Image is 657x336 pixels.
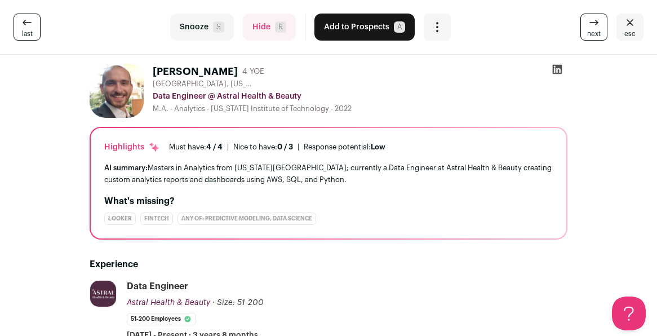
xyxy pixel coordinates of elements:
span: · Size: 51-200 [212,299,264,307]
div: Nice to have: [233,143,293,152]
button: Add to ProspectsA [314,14,415,41]
span: A [394,21,405,33]
span: Low [371,143,385,151]
span: [GEOGRAPHIC_DATA], [US_STATE], [GEOGRAPHIC_DATA] [153,79,254,89]
h2: Experience [90,258,567,271]
div: Response potential: [304,143,385,152]
button: Open dropdown [424,14,451,41]
div: Must have: [169,143,223,152]
h1: [PERSON_NAME] [153,64,238,79]
span: R [275,21,286,33]
a: next [580,14,607,41]
span: next [587,29,601,38]
span: Astral Health & Beauty [127,299,210,307]
iframe: Help Scout Beacon - Open [612,297,646,330]
img: 2c87e1282c2d463fe4115a28db9f66dae04d3f704d9d8e45b685895496b42932 [90,64,144,118]
div: Masters in Analytics from [US_STATE][GEOGRAPHIC_DATA]; currently a Data Engineer at Astral Health... [104,162,553,185]
span: last [22,29,33,38]
div: Data Engineer [127,280,188,293]
div: Data Engineer @ Astral Health & Beauty [153,91,567,102]
span: esc [624,29,636,38]
a: last [14,14,41,41]
div: Looker [104,213,136,225]
span: 0 / 3 [277,143,293,151]
button: SnoozeS [170,14,234,41]
span: S [213,21,224,33]
span: 4 / 4 [206,143,223,151]
img: bde06f4877c8d987239d6fc4f7d482eff3129f07544fdcebadb4c1b84e09fd8d [90,281,116,307]
div: Any of: Predictive Modeling, Data Science [177,213,316,225]
button: HideR [243,14,296,41]
h2: What's missing? [104,194,553,208]
button: Close [616,14,643,41]
div: M.A. - Analytics - [US_STATE] Institute of Technology - 2022 [153,104,567,113]
div: Fintech [140,213,173,225]
span: AI summary: [104,164,148,171]
ul: | | [169,143,385,152]
div: Highlights [104,142,160,153]
div: 4 YOE [242,66,264,77]
li: 51-200 employees [127,313,196,325]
